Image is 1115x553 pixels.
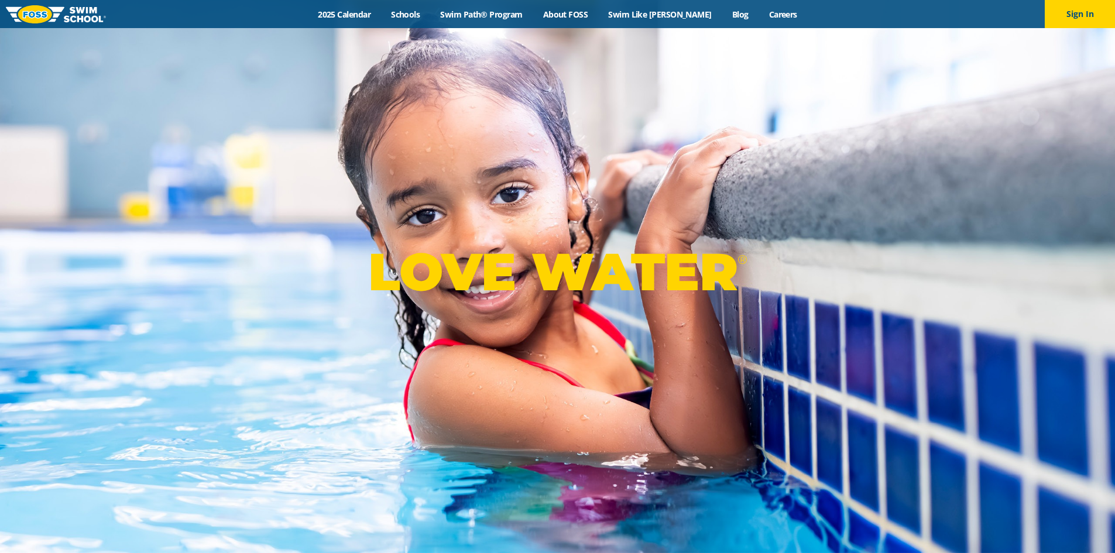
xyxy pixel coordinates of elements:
a: Blog [722,9,759,20]
img: FOSS Swim School Logo [6,5,106,23]
a: Schools [381,9,430,20]
sup: ® [737,252,747,267]
a: 2025 Calendar [308,9,381,20]
a: Swim Like [PERSON_NAME] [598,9,722,20]
p: LOVE WATER [368,241,747,303]
a: About FOSS [533,9,598,20]
a: Careers [759,9,807,20]
a: Swim Path® Program [430,9,533,20]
